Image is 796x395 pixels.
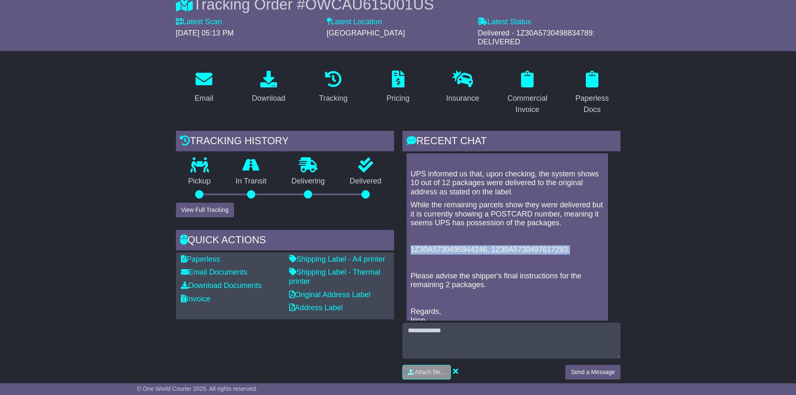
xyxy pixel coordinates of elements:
[446,93,479,104] div: Insurance
[289,303,343,312] a: Address Label
[381,68,415,107] a: Pricing
[411,170,604,197] p: UPS informed us that, upon checking, the system shows 10 out of 12 packages were delivered to the...
[499,68,556,118] a: Commercial Invoice
[564,68,621,118] a: Paperless Docs
[411,245,604,255] p: 1Z30A5730495944246, 1Z30A5730497617293.
[176,131,394,153] div: Tracking history
[570,93,615,115] div: Paperless Docs
[181,255,220,263] a: Paperless
[176,29,234,37] span: [DATE] 05:13 PM
[247,68,291,107] a: Download
[319,93,347,104] div: Tracking
[565,365,620,380] button: Send a Message
[181,295,211,303] a: Invoice
[137,385,258,392] span: © One World Courier 2025. All rights reserved.
[327,18,382,27] label: Latest Location
[194,93,213,104] div: Email
[402,131,621,153] div: RECENT CHAT
[176,18,222,27] label: Latest Scan
[411,201,604,228] p: While the remaining parcels show they were delivered but it is currently showing a POSTCARD numbe...
[387,93,409,104] div: Pricing
[289,268,381,285] a: Shipping Label - Thermal printer
[441,68,485,107] a: Insurance
[313,68,353,107] a: Tracking
[181,268,247,276] a: Email Documents
[176,230,394,252] div: Quick Actions
[181,281,262,290] a: Download Documents
[252,93,285,104] div: Download
[189,68,219,107] a: Email
[478,29,595,46] span: Delivered - 1Z30A5730498834789: DELIVERED
[279,177,338,186] p: Delivering
[289,291,371,299] a: Original Address Label
[327,29,405,37] span: [GEOGRAPHIC_DATA]
[176,203,234,217] button: View Full Tracking
[176,177,224,186] p: Pickup
[289,255,385,263] a: Shipping Label - A4 printer
[337,177,394,186] p: Delivered
[478,18,531,27] label: Latest Status
[411,272,604,290] p: Please advise the shipper's final instructions for the remaining 2 packages.
[505,93,550,115] div: Commercial Invoice
[223,177,279,186] p: In Transit
[411,307,604,325] p: Regards, Irinn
